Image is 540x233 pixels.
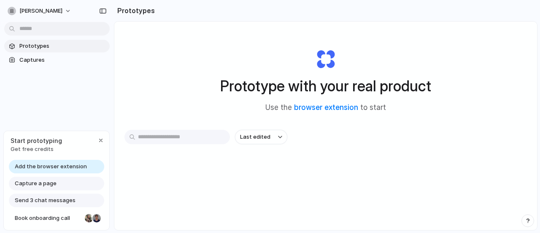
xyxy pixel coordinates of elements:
[4,54,110,66] a: Captures
[19,7,62,15] span: [PERSON_NAME]
[15,162,87,171] span: Add the browser extension
[15,179,57,188] span: Capture a page
[265,102,386,113] span: Use the to start
[240,133,270,141] span: Last edited
[4,4,76,18] button: [PERSON_NAME]
[4,40,110,52] a: Prototypes
[19,42,106,50] span: Prototypes
[11,145,62,154] span: Get free credits
[9,160,104,173] a: Add the browser extension
[9,211,104,225] a: Book onboarding call
[11,136,62,145] span: Start prototyping
[15,214,81,222] span: Book onboarding call
[114,5,155,16] h2: Prototypes
[294,103,358,112] a: browser extension
[235,130,287,144] button: Last edited
[15,196,76,205] span: Send 3 chat messages
[19,56,106,64] span: Captures
[220,75,431,97] h1: Prototype with your real product
[84,213,94,223] div: Nicole Kubica
[92,213,102,223] div: Christian Iacullo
